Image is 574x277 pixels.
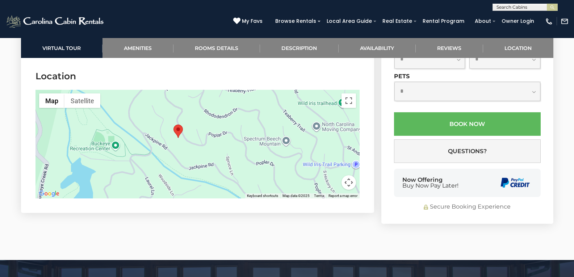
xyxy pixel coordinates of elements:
a: Reviews [416,38,483,58]
button: Show satellite imagery [64,93,100,108]
button: Toggle fullscreen view [342,93,356,108]
a: Virtual Tour [21,38,102,58]
img: phone-regular-white.png [545,17,553,25]
button: Book Now [394,112,541,136]
label: Pets [394,73,410,80]
a: My Favs [233,17,264,25]
div: Red Bear Run [173,125,183,138]
a: Amenities [102,38,173,58]
button: Map camera controls [342,175,356,190]
span: My Favs [242,17,263,25]
a: Terms (opens in new tab) [314,194,324,198]
span: Buy Now Pay Later! [402,183,458,189]
button: Questions? [394,139,541,163]
a: Rooms Details [173,38,260,58]
a: Real Estate [379,16,416,27]
a: Owner Login [498,16,538,27]
a: Report a map error [328,194,357,198]
img: Google [37,189,61,198]
span: Map data ©2025 [282,194,310,198]
div: Secure Booking Experience [394,203,541,211]
a: Browse Rentals [272,16,320,27]
img: White-1-2.png [5,14,106,29]
a: Location [483,38,553,58]
a: Availability [339,38,416,58]
a: Rental Program [419,16,468,27]
a: Local Area Guide [323,16,376,27]
a: About [471,16,495,27]
h3: Location [35,70,360,83]
a: Open this area in Google Maps (opens a new window) [37,189,61,198]
button: Keyboard shortcuts [247,193,278,198]
a: Description [260,38,339,58]
div: Now Offering [402,177,458,189]
img: mail-regular-white.png [561,17,569,25]
button: Show street map [39,93,64,108]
